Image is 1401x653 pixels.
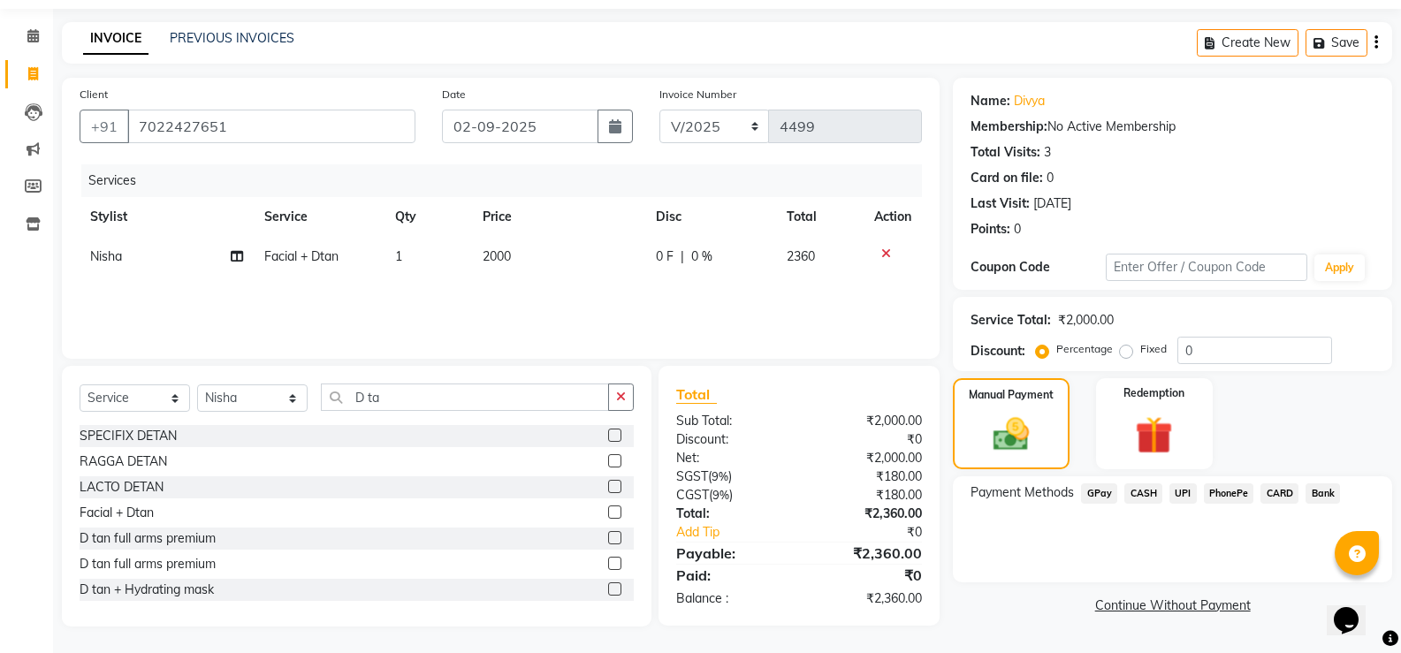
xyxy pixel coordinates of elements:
span: SGST [676,468,708,484]
div: Sub Total: [663,412,799,430]
iframe: chat widget [1327,582,1383,635]
img: _gift.svg [1123,412,1184,459]
a: Add Tip [663,523,822,542]
div: Name: [971,92,1010,110]
th: Disc [645,197,776,237]
div: ₹180.00 [799,467,935,486]
span: 2000 [483,248,511,264]
span: Total [676,385,717,404]
th: Price [472,197,646,237]
button: Save [1306,29,1367,57]
button: +91 [80,110,129,143]
div: Total: [663,505,799,523]
span: Facial + Dtan [264,248,339,264]
label: Date [442,87,466,103]
div: Card on file: [971,169,1043,187]
span: | [681,247,684,266]
div: ₹2,000.00 [799,412,935,430]
span: Payment Methods [971,483,1074,502]
span: PhonePe [1204,483,1254,504]
div: ( ) [663,467,799,486]
div: Facial + Dtan [80,504,154,522]
span: 2360 [787,248,815,264]
span: CASH [1124,483,1162,504]
div: [DATE] [1033,194,1071,213]
label: Fixed [1140,341,1167,357]
button: Create New [1197,29,1298,57]
div: D tan full arms premium [80,555,216,573]
div: ₹180.00 [799,486,935,505]
span: 0 % [691,247,712,266]
div: D tan full arms premium [80,529,216,548]
div: Discount: [663,430,799,449]
div: ₹0 [799,430,935,449]
span: 9% [712,469,728,483]
div: Membership: [971,118,1047,136]
div: SPECIFIX DETAN [80,427,177,445]
div: ₹0 [799,565,935,586]
a: INVOICE [83,23,148,55]
div: Paid: [663,565,799,586]
span: 9% [712,488,729,502]
th: Action [864,197,922,237]
img: _cash.svg [982,414,1040,455]
div: Discount: [971,342,1025,361]
div: Last Visit: [971,194,1030,213]
label: Invoice Number [659,87,736,103]
div: Coupon Code [971,258,1105,277]
div: Services [81,164,935,197]
div: Payable: [663,543,799,564]
input: Search or Scan [321,383,609,411]
th: Service [254,197,385,237]
span: CGST [676,487,709,503]
span: GPay [1081,483,1117,504]
th: Qty [385,197,472,237]
a: PREVIOUS INVOICES [170,30,294,46]
span: Nisha [90,248,122,264]
div: ₹2,360.00 [799,589,935,608]
div: LACTO DETAN [80,478,164,497]
th: Stylist [80,197,254,237]
div: RAGGA DETAN [80,452,167,471]
a: Continue Without Payment [956,596,1389,615]
label: Redemption [1123,385,1184,401]
span: 0 F [656,247,674,266]
span: UPI [1169,483,1197,504]
div: ₹2,000.00 [799,449,935,467]
span: Bank [1306,483,1340,504]
div: ₹2,360.00 [799,543,935,564]
div: No Active Membership [971,118,1374,136]
label: Percentage [1056,341,1113,357]
div: Points: [971,220,1010,239]
div: Balance : [663,589,799,608]
div: 0 [1014,220,1021,239]
div: ₹2,360.00 [799,505,935,523]
input: Search by Name/Mobile/Email/Code [127,110,415,143]
div: ₹2,000.00 [1058,311,1114,330]
div: Net: [663,449,799,467]
a: Divya [1014,92,1045,110]
label: Client [80,87,108,103]
div: Service Total: [971,311,1051,330]
div: D tan + Hydrating mask [80,581,214,599]
label: Manual Payment [969,387,1054,403]
div: ₹0 [822,523,935,542]
th: Total [776,197,864,237]
button: Apply [1314,254,1365,281]
span: CARD [1260,483,1298,504]
input: Enter Offer / Coupon Code [1106,254,1307,281]
div: ( ) [663,486,799,505]
div: Total Visits: [971,143,1040,162]
div: 0 [1047,169,1054,187]
span: 1 [395,248,402,264]
div: 3 [1044,143,1051,162]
